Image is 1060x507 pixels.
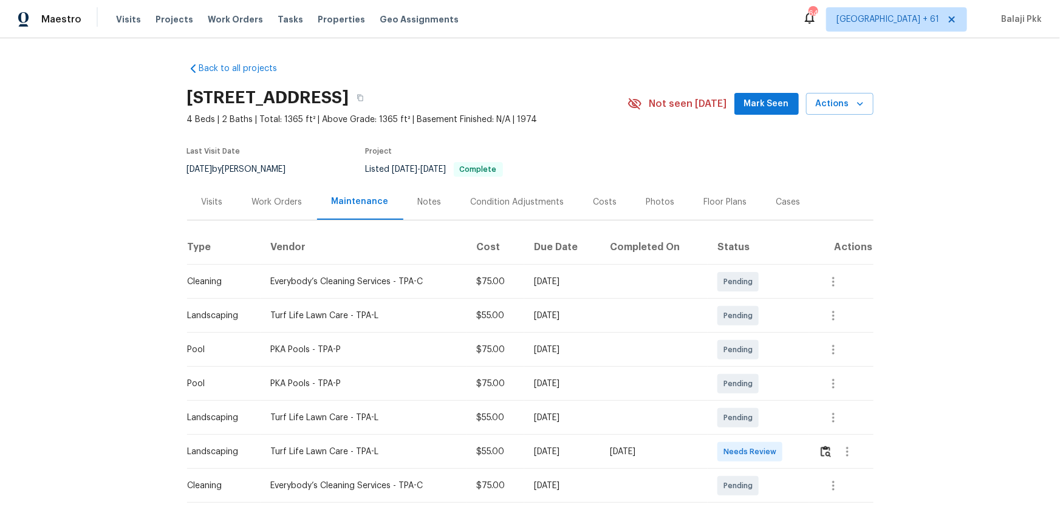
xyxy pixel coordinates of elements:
[332,196,389,208] div: Maintenance
[534,412,590,424] div: [DATE]
[188,378,251,390] div: Pool
[187,63,304,75] a: Back to all projects
[392,165,446,174] span: -
[421,165,446,174] span: [DATE]
[477,344,515,356] div: $75.00
[188,276,251,288] div: Cleaning
[187,148,241,155] span: Last Visit Date
[524,231,600,265] th: Due Date
[477,412,515,424] div: $55.00
[704,196,747,208] div: Floor Plans
[836,13,939,26] span: [GEOGRAPHIC_DATA] + 61
[534,480,590,492] div: [DATE]
[41,13,81,26] span: Maestro
[116,13,141,26] span: Visits
[593,196,617,208] div: Costs
[806,93,874,115] button: Actions
[477,480,515,492] div: $75.00
[534,344,590,356] div: [DATE]
[723,378,757,390] span: Pending
[187,231,261,265] th: Type
[534,378,590,390] div: [DATE]
[477,310,515,322] div: $55.00
[534,446,590,458] div: [DATE]
[187,162,301,177] div: by [PERSON_NAME]
[202,196,223,208] div: Visits
[418,196,442,208] div: Notes
[261,231,467,265] th: Vendor
[366,165,503,174] span: Listed
[809,231,874,265] th: Actions
[723,276,757,288] span: Pending
[270,480,457,492] div: Everybody’s Cleaning Services - TPA-C
[723,480,757,492] span: Pending
[318,13,365,26] span: Properties
[270,378,457,390] div: PKA Pools - TPA-P
[455,166,502,173] span: Complete
[649,98,727,110] span: Not seen [DATE]
[188,310,251,322] div: Landscaping
[646,196,675,208] div: Photos
[278,15,303,24] span: Tasks
[534,276,590,288] div: [DATE]
[471,196,564,208] div: Condition Adjustments
[734,93,799,115] button: Mark Seen
[723,344,757,356] span: Pending
[776,196,801,208] div: Cases
[392,165,418,174] span: [DATE]
[187,92,349,104] h2: [STREET_ADDRESS]
[708,231,809,265] th: Status
[380,13,459,26] span: Geo Assignments
[188,480,251,492] div: Cleaning
[208,13,263,26] span: Work Orders
[270,446,457,458] div: Turf Life Lawn Care - TPA-L
[723,412,757,424] span: Pending
[270,276,457,288] div: Everybody’s Cleaning Services - TPA-C
[188,344,251,356] div: Pool
[156,13,193,26] span: Projects
[270,412,457,424] div: Turf Life Lawn Care - TPA-L
[366,148,392,155] span: Project
[723,310,757,322] span: Pending
[270,310,457,322] div: Turf Life Lawn Care - TPA-L
[610,446,698,458] div: [DATE]
[816,97,864,112] span: Actions
[270,344,457,356] div: PKA Pools - TPA-P
[477,446,515,458] div: $55.00
[467,231,525,265] th: Cost
[252,196,303,208] div: Work Orders
[188,446,251,458] div: Landscaping
[744,97,789,112] span: Mark Seen
[809,7,817,19] div: 647
[819,437,833,466] button: Review Icon
[723,446,781,458] span: Needs Review
[996,13,1042,26] span: Balaji Pkk
[187,114,627,126] span: 4 Beds | 2 Baths | Total: 1365 ft² | Above Grade: 1365 ft² | Basement Finished: N/A | 1974
[477,378,515,390] div: $75.00
[821,446,831,457] img: Review Icon
[187,165,213,174] span: [DATE]
[534,310,590,322] div: [DATE]
[477,276,515,288] div: $75.00
[600,231,708,265] th: Completed On
[349,87,371,109] button: Copy Address
[188,412,251,424] div: Landscaping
